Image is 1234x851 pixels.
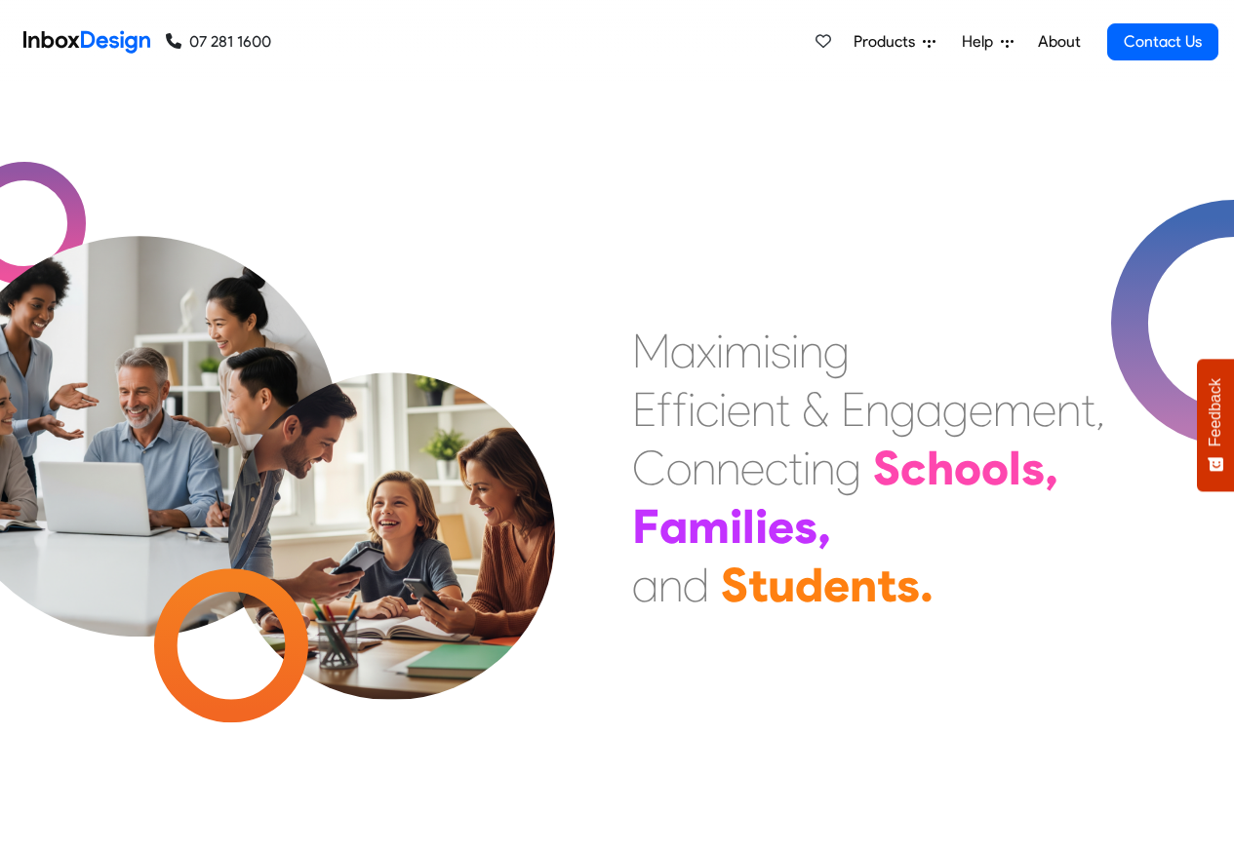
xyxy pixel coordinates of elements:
div: a [670,322,697,380]
div: Maximising Efficient & Engagement, Connecting Schools, Families, and Students. [632,322,1105,614]
div: s [896,556,920,614]
div: i [755,497,768,556]
div: , [817,497,831,556]
div: t [877,556,896,614]
div: d [795,556,823,614]
div: . [920,556,934,614]
div: , [1095,380,1105,439]
div: s [1021,439,1045,497]
div: x [697,322,716,380]
div: d [683,556,709,614]
div: e [768,497,794,556]
div: i [791,322,799,380]
div: n [850,556,877,614]
a: 07 281 1600 [166,30,271,54]
div: n [865,380,890,439]
div: a [916,380,942,439]
span: Products [854,30,923,54]
div: i [688,380,696,439]
div: n [716,439,740,497]
div: E [841,380,865,439]
div: e [969,380,993,439]
div: f [672,380,688,439]
div: e [727,380,751,439]
a: Contact Us [1107,23,1218,60]
div: m [688,497,730,556]
div: n [692,439,716,497]
div: e [740,439,765,497]
div: n [658,556,683,614]
div: i [730,497,742,556]
div: n [751,380,776,439]
div: o [954,439,981,497]
div: t [748,556,768,614]
button: Feedback - Show survey [1197,359,1234,491]
div: o [666,439,692,497]
div: t [776,380,790,439]
div: e [823,556,850,614]
div: f [657,380,672,439]
div: l [742,497,755,556]
div: S [721,556,748,614]
div: , [1045,439,1058,497]
div: e [1032,380,1056,439]
a: Products [846,22,943,61]
div: n [811,439,835,497]
div: s [771,322,791,380]
div: c [696,380,719,439]
div: m [993,380,1032,439]
div: c [765,439,788,497]
div: h [927,439,954,497]
span: Feedback [1207,378,1224,446]
div: o [981,439,1009,497]
div: n [1056,380,1081,439]
div: g [823,322,850,380]
div: a [659,497,688,556]
div: C [632,439,666,497]
div: i [763,322,771,380]
div: c [900,439,927,497]
div: g [942,380,969,439]
div: s [794,497,817,556]
span: Help [962,30,1001,54]
div: l [1009,439,1021,497]
div: t [1081,380,1095,439]
div: S [873,439,900,497]
div: g [890,380,916,439]
div: & [802,380,829,439]
a: About [1032,22,1086,61]
img: parents_with_child.png [187,291,596,700]
div: i [803,439,811,497]
div: i [719,380,727,439]
div: i [716,322,724,380]
div: u [768,556,795,614]
div: n [799,322,823,380]
div: g [835,439,861,497]
div: a [632,556,658,614]
div: m [724,322,763,380]
div: M [632,322,670,380]
a: Help [954,22,1021,61]
div: E [632,380,657,439]
div: t [788,439,803,497]
div: F [632,497,659,556]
